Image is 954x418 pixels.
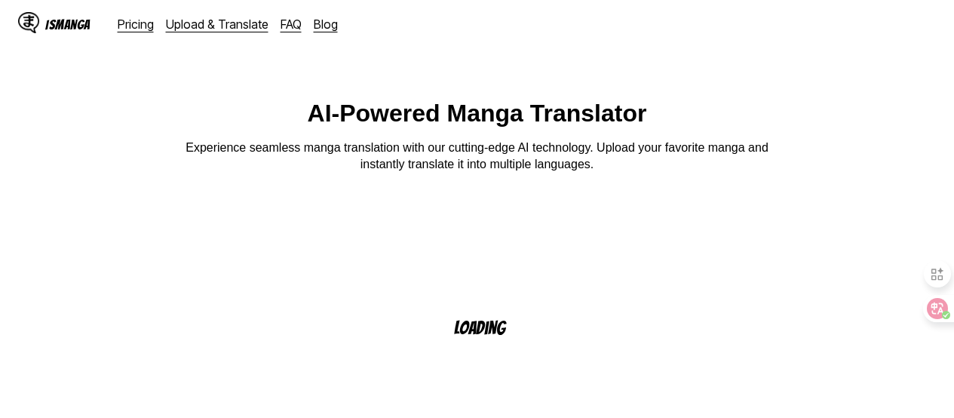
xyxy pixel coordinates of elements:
p: Experience seamless manga translation with our cutting-edge AI technology. Upload your favorite m... [176,140,779,174]
a: Pricing [118,17,154,32]
img: IsManga Logo [18,12,39,33]
a: Upload & Translate [166,17,268,32]
div: IsManga [45,17,90,32]
a: IsManga LogoIsManga [18,12,118,36]
p: Loading [454,318,525,337]
a: Blog [314,17,338,32]
h1: AI-Powered Manga Translator [308,100,647,128]
a: FAQ [281,17,302,32]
